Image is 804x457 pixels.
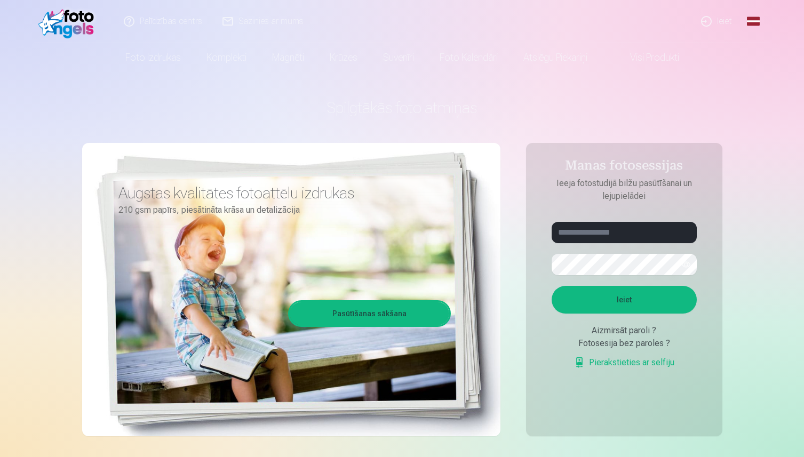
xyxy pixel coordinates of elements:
[552,337,697,350] div: Fotosesija bez paroles ?
[600,43,692,73] a: Visi produkti
[541,158,707,177] h4: Manas fotosessijas
[552,324,697,337] div: Aizmirsāt paroli ?
[113,43,194,73] a: Foto izdrukas
[370,43,427,73] a: Suvenīri
[317,43,370,73] a: Krūzes
[427,43,511,73] a: Foto kalendāri
[38,4,100,38] img: /fa1
[574,356,674,369] a: Pierakstieties ar selfiju
[118,203,443,218] p: 210 gsm papīrs, piesātināta krāsa un detalizācija
[552,286,697,314] button: Ieiet
[194,43,259,73] a: Komplekti
[82,98,722,117] h1: Spilgtākās foto atmiņas
[118,183,443,203] h3: Augstas kvalitātes fotoattēlu izdrukas
[259,43,317,73] a: Magnēti
[290,302,449,325] a: Pasūtīšanas sākšana
[511,43,600,73] a: Atslēgu piekariņi
[541,177,707,203] p: Ieeja fotostudijā bilžu pasūtīšanai un lejupielādei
